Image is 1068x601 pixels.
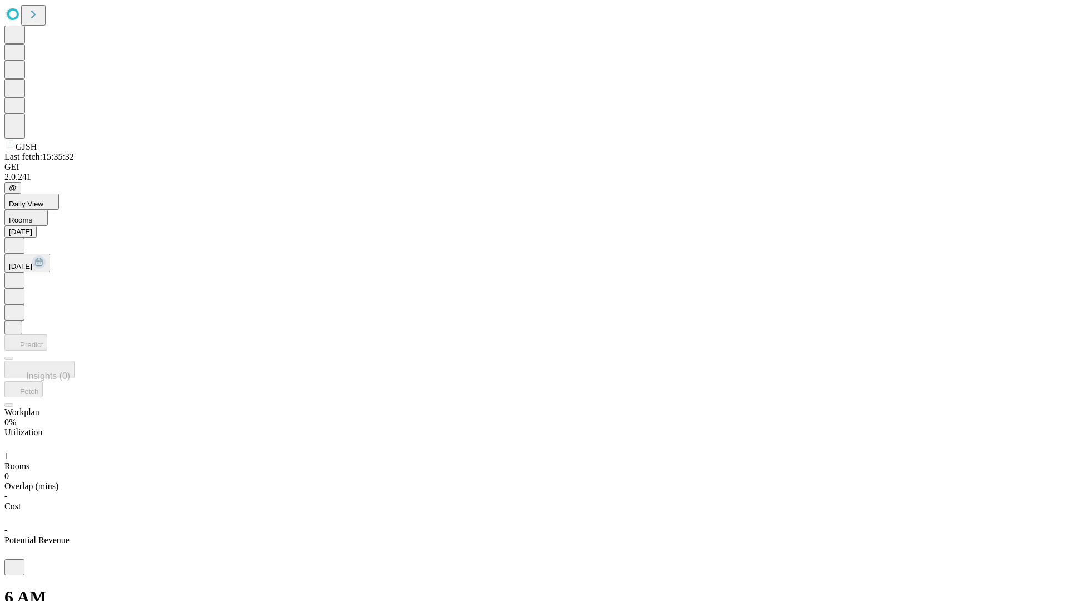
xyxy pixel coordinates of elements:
span: Rooms [4,461,29,471]
div: GEI [4,162,1064,172]
span: GJSH [16,142,37,151]
span: 0% [4,417,16,427]
div: 2.0.241 [4,172,1064,182]
button: @ [4,182,21,194]
span: Potential Revenue [4,535,70,545]
span: [DATE] [9,262,32,270]
span: - [4,491,7,501]
button: Daily View [4,194,59,210]
span: Utilization [4,427,42,437]
span: @ [9,184,17,192]
span: Daily View [9,200,43,208]
button: [DATE] [4,254,50,272]
span: Workplan [4,407,39,417]
span: Rooms [9,216,32,224]
button: [DATE] [4,226,37,238]
span: Last fetch: 15:35:32 [4,152,74,161]
span: 1 [4,451,9,461]
button: Fetch [4,381,43,397]
span: Cost [4,501,21,511]
span: - [4,525,7,535]
button: Predict [4,334,47,351]
button: Rooms [4,210,48,226]
button: Insights (0) [4,361,75,378]
span: Insights (0) [26,371,70,381]
span: Overlap (mins) [4,481,58,491]
span: 0 [4,471,9,481]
